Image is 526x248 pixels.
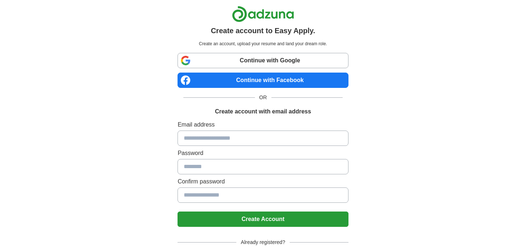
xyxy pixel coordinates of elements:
span: Already registered? [236,239,289,246]
a: Continue with Facebook [178,73,348,88]
p: Create an account, upload your resume and land your dream role. [179,40,347,47]
label: Email address [178,120,348,129]
button: Create Account [178,212,348,227]
h1: Create account with email address [215,107,311,116]
a: Continue with Google [178,53,348,68]
h1: Create account to Easy Apply. [211,25,315,36]
label: Password [178,149,348,158]
label: Confirm password [178,177,348,186]
span: OR [255,94,271,101]
img: Adzuna logo [232,6,294,22]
